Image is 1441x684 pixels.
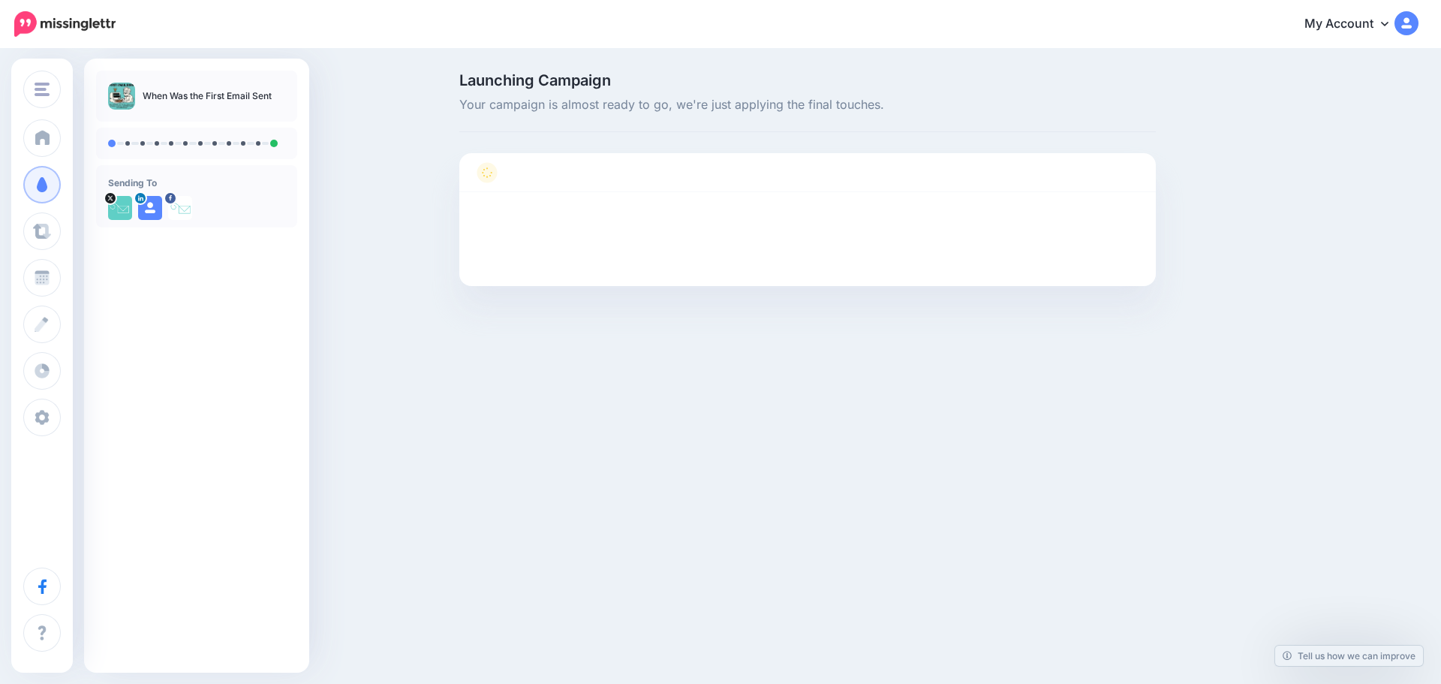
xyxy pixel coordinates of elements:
img: uUtgmqiB-2057.jpg [108,196,132,220]
span: Your campaign is almost ready to go, we're just applying the final touches. [459,95,1156,115]
img: menu.png [35,83,50,96]
p: When Was the First Email Sent [143,89,272,104]
img: 15284121_674048486109516_5081588740640283593_n-bsa39815.png [168,196,192,220]
img: Missinglettr [14,11,116,37]
h4: Sending To [108,177,285,188]
a: Tell us how we can improve [1275,646,1423,666]
img: c61c170ab63be62201aff84fb2f0291b_thumb.jpg [108,83,135,110]
img: user_default_image.png [138,196,162,220]
a: My Account [1289,6,1418,43]
span: Launching Campaign [459,73,1156,88]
